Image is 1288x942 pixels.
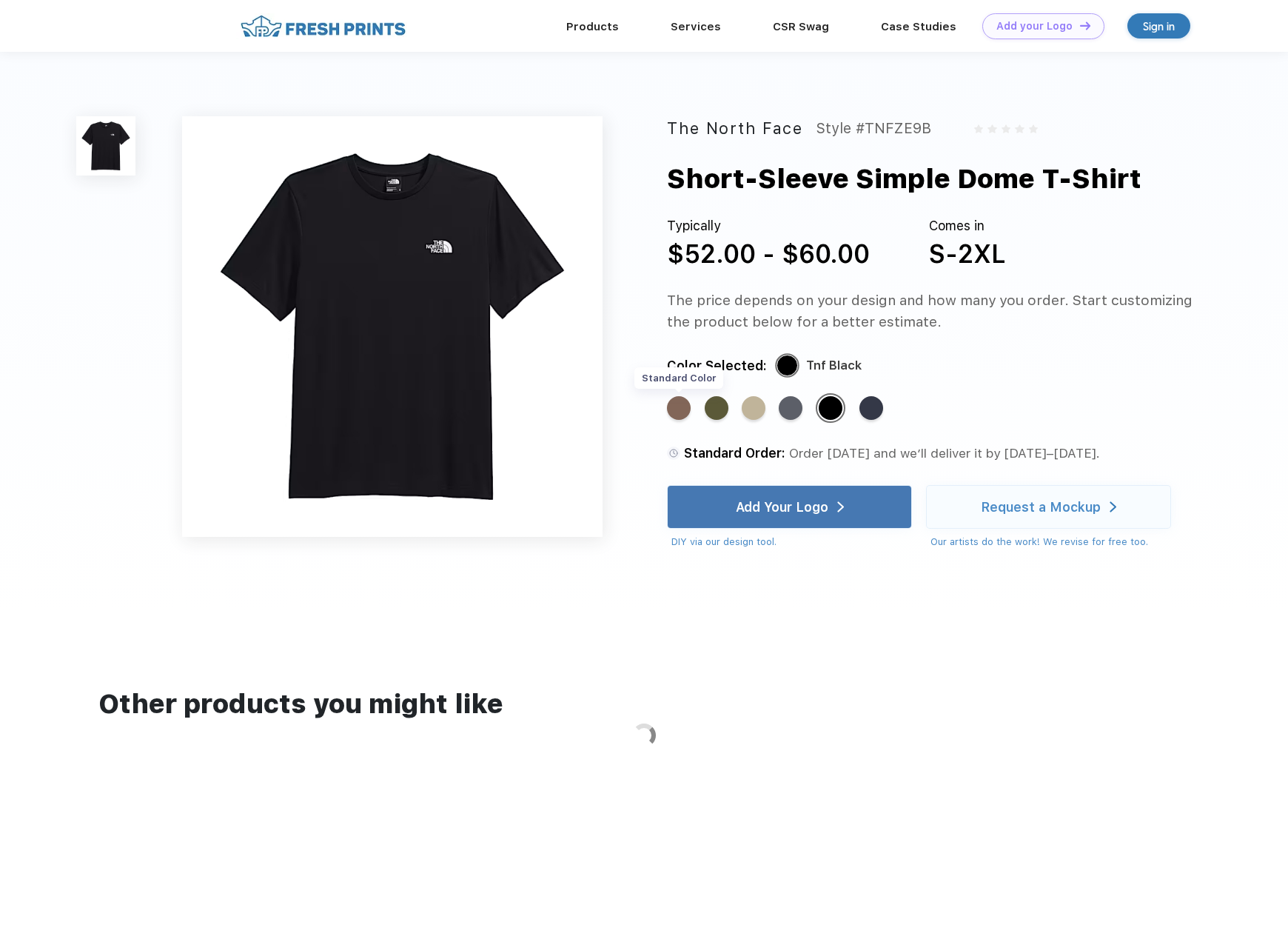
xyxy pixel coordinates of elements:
[789,445,1100,461] span: Order [DATE] and we’ll deliver it by [DATE]–[DATE].
[1110,501,1116,512] img: white arrow
[76,116,135,176] img: func=resize&h=100
[667,447,680,460] img: standard order
[667,235,870,273] div: $52.00 - $60.00
[816,116,931,141] div: Style #TNFZE9B
[667,216,870,235] div: Typically
[671,20,721,33] a: Services
[974,124,983,133] img: gray_star.svg
[1029,124,1038,133] img: gray_star.svg
[182,116,603,537] img: func=resize&h=640
[742,396,765,420] div: Gravel
[929,216,1006,235] div: Comes in
[671,535,912,549] div: DIY via our design tool.
[667,290,1195,333] div: The price depends on your design and how many you order. Start customizing the product below for ...
[779,396,802,420] div: TNF Medium Grey Heather
[684,445,785,461] span: Standard Order:
[987,124,996,133] img: gray_star.svg
[930,535,1171,549] div: Our artists do the work! We revise for free too.
[837,501,844,512] img: white arrow
[929,235,1006,273] div: S-2XL
[996,20,1073,33] div: Add your Logo
[806,355,862,376] div: Tnf Black
[819,396,842,420] div: TNF Black
[236,13,410,39] img: fo%20logo%202.webp
[1143,18,1175,35] div: Sign in
[1015,124,1024,133] img: gray_star.svg
[667,396,691,420] div: Latte
[859,396,883,420] div: Summit Navy
[773,20,829,33] a: CSR Swag
[705,396,728,420] div: Forest Olive
[981,500,1101,515] div: Request a Mockup
[98,684,1190,724] div: Other products you might like
[667,158,1141,199] div: Short-Sleeve Simple Dome T-Shirt
[1080,21,1090,30] img: DT
[667,116,802,141] div: The North Face
[736,500,828,515] div: Add Your Logo
[1127,13,1190,39] a: Sign in
[667,355,767,376] div: Color Selected:
[1002,124,1010,133] img: gray_star.svg
[566,20,619,33] a: Products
